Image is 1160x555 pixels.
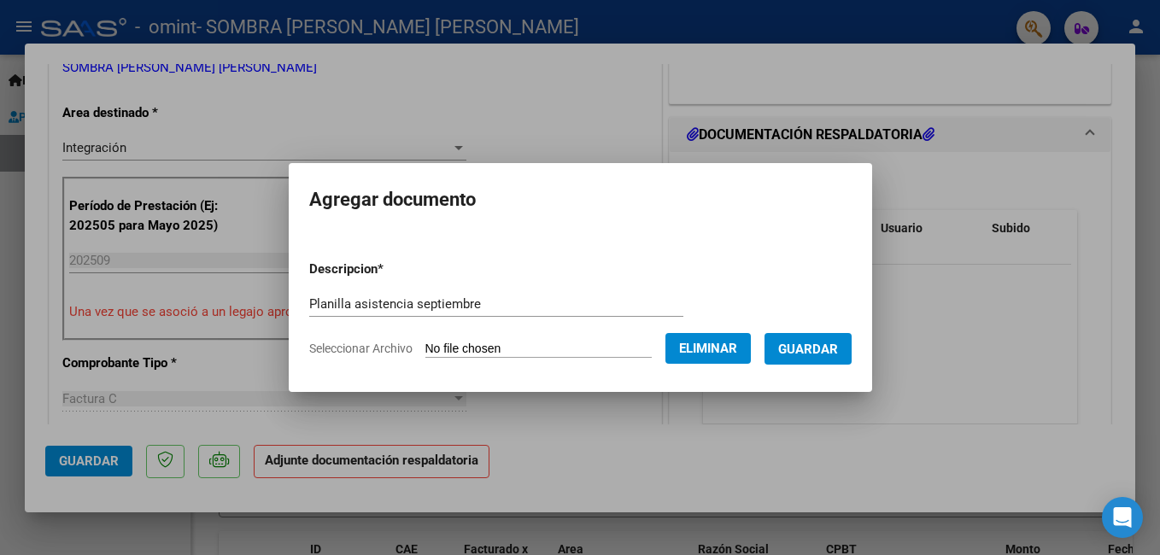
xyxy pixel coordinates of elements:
[309,184,852,216] h2: Agregar documento
[1102,497,1143,538] div: Open Intercom Messenger
[778,342,838,357] span: Guardar
[665,333,751,364] button: Eliminar
[679,341,737,356] span: Eliminar
[765,333,852,365] button: Guardar
[309,260,472,279] p: Descripcion
[309,342,413,355] span: Seleccionar Archivo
